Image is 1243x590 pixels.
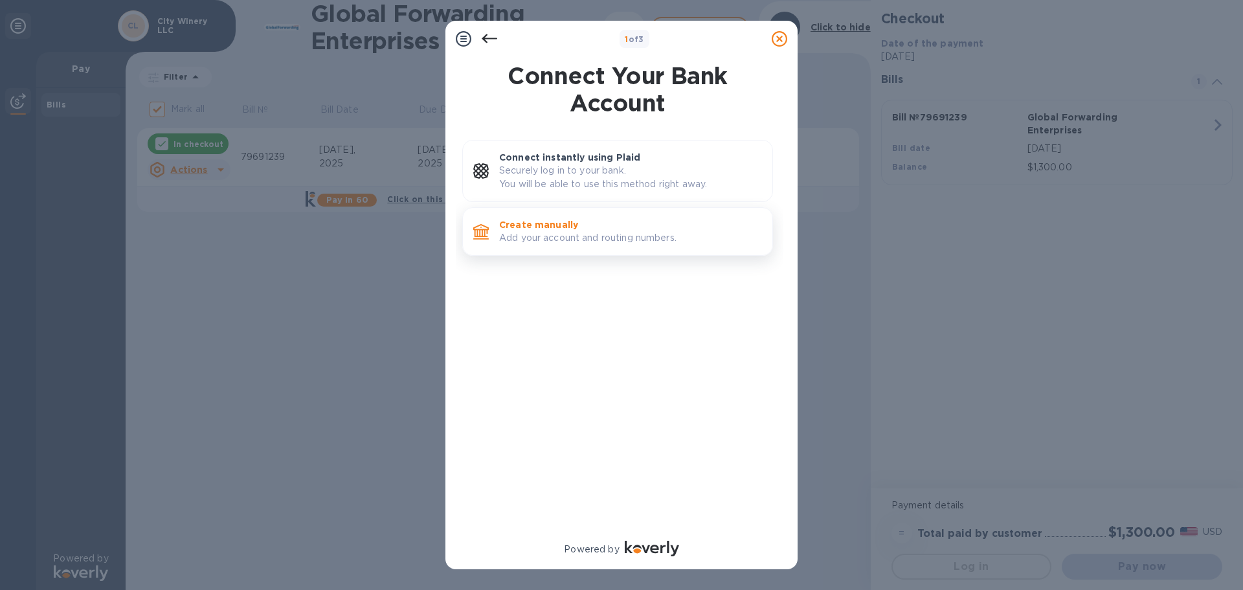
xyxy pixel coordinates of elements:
[499,218,762,231] p: Create manually
[625,541,679,556] img: Logo
[499,164,762,191] p: Securely log in to your bank. You will be able to use this method right away.
[625,34,628,44] span: 1
[457,62,778,117] h1: Connect Your Bank Account
[625,34,644,44] b: of 3
[499,231,762,245] p: Add your account and routing numbers.
[564,543,619,556] p: Powered by
[499,151,762,164] p: Connect instantly using Plaid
